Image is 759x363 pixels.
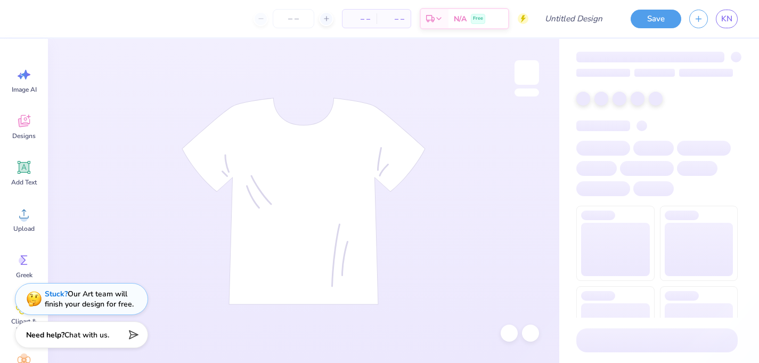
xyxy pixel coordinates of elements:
span: Chat with us. [64,330,109,340]
input: Untitled Design [536,8,615,29]
span: Greek [16,271,32,279]
a: KN [716,10,738,28]
span: Free [473,15,483,22]
span: Image AI [12,85,37,94]
span: – – [349,13,370,25]
span: N/A [454,13,467,25]
strong: Need help? [26,330,64,340]
div: Our Art team will finish your design for free. [45,289,134,309]
input: – – [273,9,314,28]
span: Clipart & logos [6,317,42,334]
img: tee-skeleton.svg [182,98,426,305]
span: Add Text [11,178,37,187]
span: KN [721,13,732,25]
span: – – [383,13,404,25]
span: Designs [12,132,36,140]
strong: Stuck? [45,289,68,299]
button: Save [631,10,681,28]
span: Upload [13,224,35,233]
